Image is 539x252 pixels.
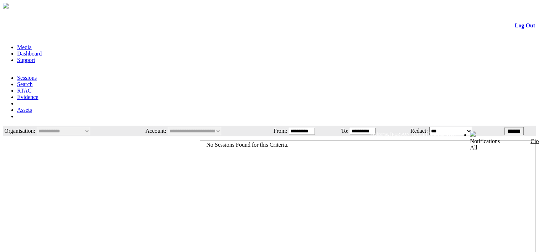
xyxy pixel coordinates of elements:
a: Sessions [17,75,37,81]
a: Assets [17,107,32,113]
a: RTAC [17,88,31,94]
td: Organisation: [4,126,36,136]
td: Account: [130,126,167,136]
img: arrow-3.png [3,3,9,9]
a: Log Out [515,22,535,28]
td: From: [263,126,287,136]
a: Dashboard [17,51,42,57]
img: bell24.png [470,131,476,137]
span: No Sessions Found for this Criteria. [206,142,288,148]
a: Support [17,57,35,63]
a: Evidence [17,94,38,100]
div: Notifications [470,138,521,151]
td: To: [335,126,349,136]
span: Welcome, [PERSON_NAME] (General User) [370,131,456,137]
a: Search [17,81,33,87]
a: Media [17,44,32,50]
